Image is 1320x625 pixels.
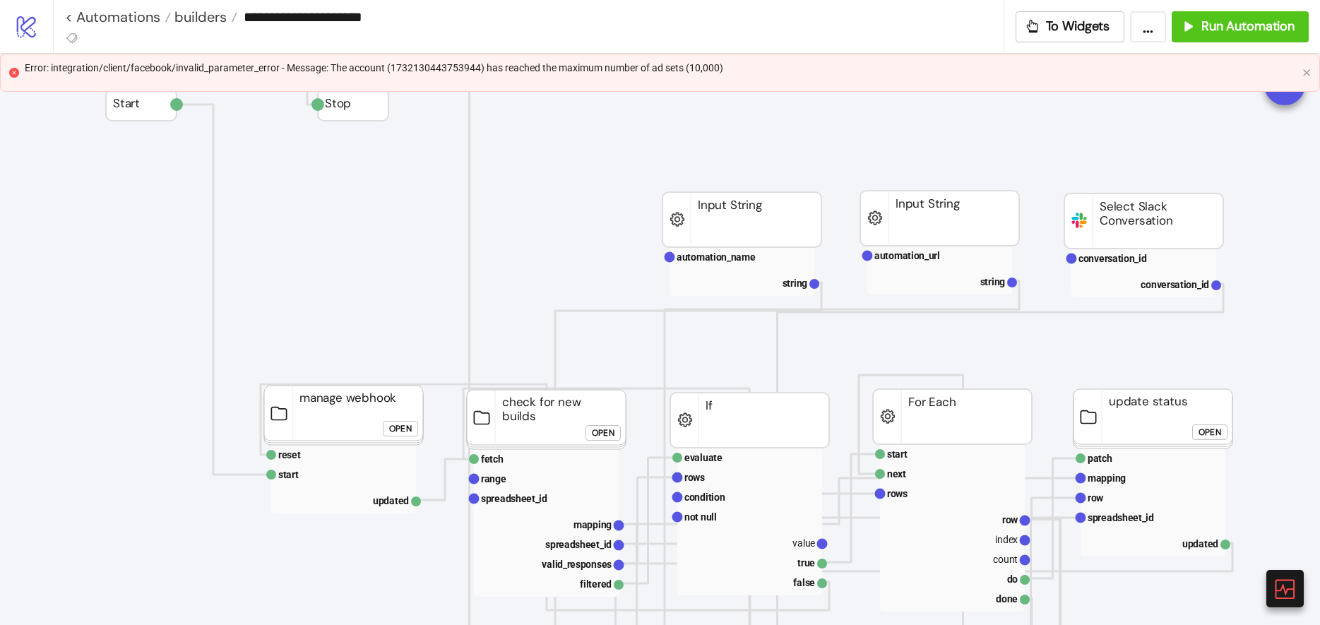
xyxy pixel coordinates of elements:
[171,10,237,24] a: builders
[481,453,504,465] text: fetch
[585,425,621,441] button: Open
[9,68,19,78] span: close-circle
[171,8,227,26] span: builders
[383,421,418,436] button: Open
[1141,279,1209,290] text: conversation_id
[993,554,1018,565] text: count
[1172,11,1309,42] button: Run Automation
[1302,69,1311,78] button: close
[684,472,705,483] text: rows
[1088,492,1104,504] text: row
[542,559,612,570] text: valid_responses
[25,60,1297,76] div: Error: integration/client/facebook/invalid_parameter_error - Message: The account (17321304437539...
[1088,453,1112,464] text: patch
[684,511,717,523] text: not null
[1192,424,1227,440] button: Open
[783,278,808,289] text: string
[65,10,171,24] a: < Automations
[874,250,940,261] text: automation_url
[887,488,908,499] text: rows
[1199,424,1221,441] div: Open
[1201,18,1295,35] span: Run Automation
[545,539,612,550] text: spreadsheet_id
[1088,512,1154,523] text: spreadsheet_id
[887,448,908,460] text: start
[887,468,906,480] text: next
[481,473,506,484] text: range
[481,493,547,504] text: spreadsheet_id
[1130,11,1166,42] button: ...
[684,492,725,503] text: condition
[278,449,301,460] text: reset
[684,452,723,463] text: evaluate
[573,519,612,530] text: mapping
[1302,69,1311,77] span: close
[1016,11,1125,42] button: To Widgets
[592,425,614,441] div: Open
[1002,514,1018,525] text: row
[1046,18,1110,35] span: To Widgets
[389,421,412,437] div: Open
[792,537,815,549] text: value
[1088,472,1126,484] text: mapping
[278,469,299,480] text: start
[677,251,756,263] text: automation_name
[980,276,1006,287] text: string
[995,534,1018,545] text: index
[1078,253,1147,264] text: conversation_id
